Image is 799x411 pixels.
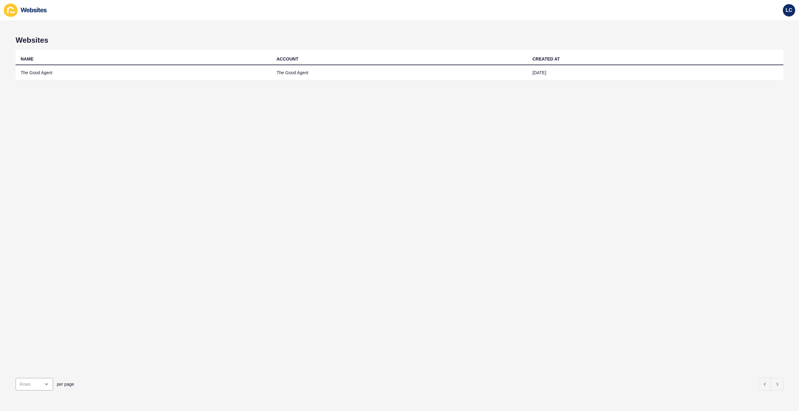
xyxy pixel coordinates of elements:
div: CREATED AT [532,56,560,62]
td: [DATE] [527,65,783,80]
div: ACCOUNT [277,56,298,62]
td: The Good Agent [16,65,272,80]
div: NAME [21,56,33,62]
span: per page [57,381,74,387]
td: The Good Agent [272,65,527,80]
div: open menu [16,378,53,390]
h1: Websites [16,36,783,45]
span: LC [786,7,792,13]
